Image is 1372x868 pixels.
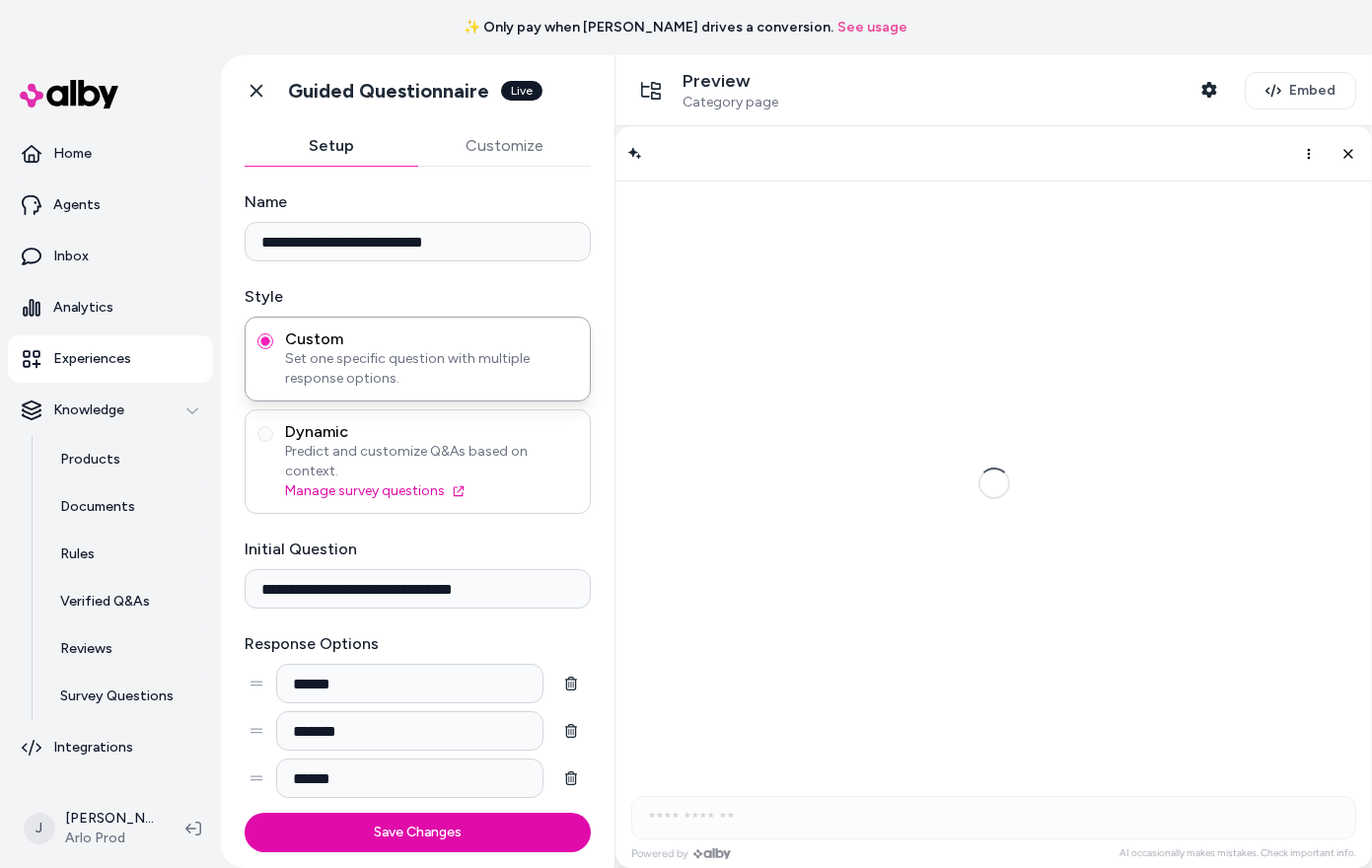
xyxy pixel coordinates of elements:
p: Analytics [53,298,113,318]
a: Integrations [8,724,213,771]
p: Preview [683,70,778,93]
a: Rules [40,531,213,578]
span: Predict and customize Q&As based on context. [285,442,578,481]
a: Inbox [8,233,213,280]
p: Integrations [53,738,133,758]
label: Initial Question [245,538,591,561]
p: Verified Q&As [60,592,150,612]
a: Manage survey questions [285,481,578,501]
p: Rules [60,544,95,564]
button: Knowledge [8,387,213,434]
a: Agents [8,181,213,229]
a: Products [40,436,213,483]
p: Knowledge [53,400,124,420]
button: DynamicPredict and customize Q&As based on context.Manage survey questions [257,426,273,442]
span: Custom [285,329,578,349]
span: Arlo Prod [65,829,154,848]
span: ✨ Only pay when [PERSON_NAME] drives a conversion. [465,18,834,37]
span: Dynamic [285,422,578,442]
button: Customize [418,126,592,166]
label: Style [245,285,591,309]
p: Agents [53,195,101,215]
img: alby Logo [20,80,118,108]
button: CustomSet one specific question with multiple response options. [257,333,273,349]
p: Reviews [60,639,112,659]
button: J[PERSON_NAME]Arlo Prod [12,797,170,860]
a: Reviews [40,625,213,673]
p: Survey Questions [60,687,174,706]
p: Products [60,450,120,470]
label: Name [245,190,591,214]
p: Documents [60,497,135,517]
span: Set one specific question with multiple response options. [285,349,578,389]
a: Home [8,130,213,178]
p: Inbox [53,247,89,266]
p: Experiences [53,349,131,369]
a: Verified Q&As [40,578,213,625]
label: Response Options [245,632,591,656]
p: [PERSON_NAME] [65,809,154,829]
a: See usage [838,18,908,37]
button: Setup [245,126,418,166]
span: Category page [683,94,778,111]
a: Experiences [8,335,213,383]
div: Live [501,81,542,101]
a: Analytics [8,284,213,331]
a: Documents [40,483,213,531]
a: Survey Questions [40,673,213,720]
button: Save Changes [245,813,591,852]
p: Home [53,144,92,164]
button: Embed [1245,72,1356,109]
span: J [24,813,55,844]
h1: Guided Questionnaire [288,79,489,104]
span: Embed [1289,81,1336,101]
